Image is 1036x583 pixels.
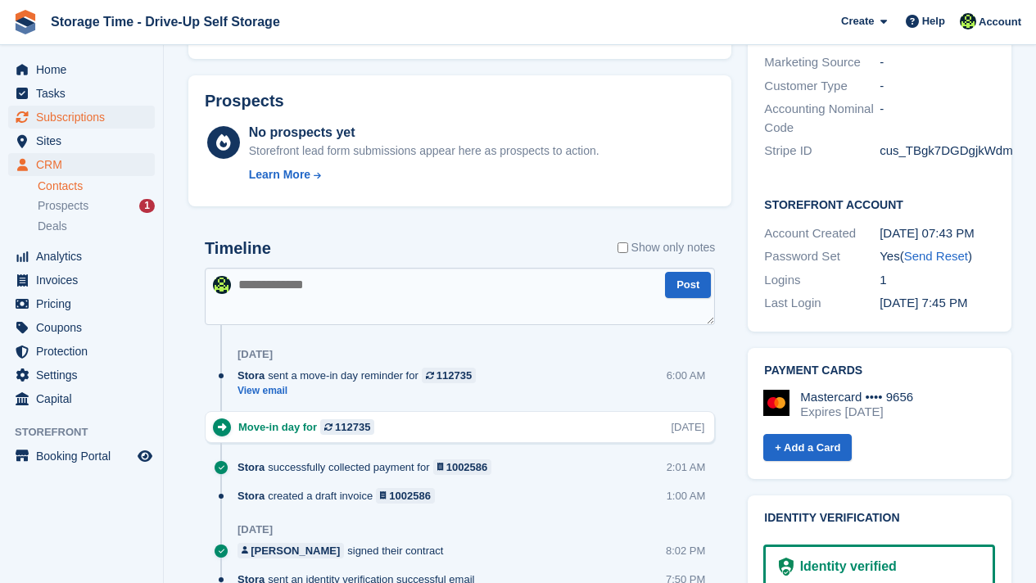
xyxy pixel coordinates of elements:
a: menu [8,445,155,468]
span: Settings [36,364,134,386]
span: Create [841,13,874,29]
h2: Timeline [205,239,271,258]
label: Show only notes [618,239,716,256]
div: created a draft invoice [238,488,443,504]
input: Show only notes [618,239,628,256]
a: + Add a Card [763,434,852,461]
div: signed their contract [238,543,451,558]
a: 1002586 [376,488,435,504]
h2: Identity verification [764,512,995,525]
span: Invoices [36,269,134,291]
a: menu [8,269,155,291]
a: Prospects 1 [38,197,155,215]
div: 6:00 AM [667,368,706,383]
a: 1002586 [433,459,492,475]
img: stora-icon-8386f47178a22dfd0bd8f6a31ec36ba5ce8667c1dd55bd0f319d3a0aa187defe.svg [13,10,38,34]
span: ( ) [900,249,972,263]
div: No prospects yet [249,123,599,142]
span: Coupons [36,316,134,339]
div: Storefront lead form submissions appear here as prospects to action. [249,142,599,160]
button: Post [665,272,711,299]
span: Stora [238,368,265,383]
div: 8:02 PM [666,543,705,558]
div: - [880,100,995,137]
span: Prospects [38,198,88,214]
a: Send Reset [904,249,968,263]
a: 112735 [320,419,374,435]
span: Stora [238,488,265,504]
div: Accounting Nominal Code [764,100,880,137]
div: 2:01 AM [667,459,706,475]
div: 1002586 [389,488,431,504]
div: [PERSON_NAME] [251,543,340,558]
span: Subscriptions [36,106,134,129]
div: 112735 [437,368,472,383]
a: menu [8,292,155,315]
span: Deals [38,219,67,234]
a: menu [8,153,155,176]
div: 1002586 [446,459,488,475]
a: [PERSON_NAME] [238,543,344,558]
a: View email [238,384,484,398]
a: menu [8,58,155,81]
a: menu [8,129,155,152]
span: Home [36,58,134,81]
div: - [880,77,995,96]
a: Deals [38,218,155,235]
h2: Storefront Account [764,196,995,212]
div: Yes [880,247,995,266]
a: menu [8,316,155,339]
div: [DATE] [238,348,273,361]
span: Pricing [36,292,134,315]
span: Tasks [36,82,134,105]
span: Storefront [15,424,163,441]
a: Preview store [135,446,155,466]
a: Storage Time - Drive-Up Self Storage [44,8,287,35]
div: Identity verified [794,557,897,576]
img: Laaibah Sarwar [213,276,231,294]
div: Move-in day for [238,419,382,435]
div: - [880,53,995,72]
div: cus_TBgk7DGDgjkWdm [880,142,995,160]
div: Last Login [764,294,880,313]
img: Identity Verification Ready [779,558,793,576]
a: menu [8,245,155,268]
div: Logins [764,271,880,290]
div: Password Set [764,247,880,266]
span: Booking Portal [36,445,134,468]
span: CRM [36,153,134,176]
div: Account Created [764,224,880,243]
a: Learn More [249,166,599,183]
div: successfully collected payment for [238,459,500,475]
div: [DATE] 07:43 PM [880,224,995,243]
span: Protection [36,340,134,363]
a: menu [8,364,155,386]
span: Help [922,13,945,29]
div: sent a move-in day reminder for [238,368,484,383]
time: 2025-10-06 18:45:45 UTC [880,296,967,310]
a: menu [8,340,155,363]
a: menu [8,387,155,410]
img: Mastercard Logo [763,390,789,416]
h2: Prospects [205,92,284,111]
div: Learn More [249,166,310,183]
span: Stora [238,459,265,475]
span: Analytics [36,245,134,268]
div: Expires [DATE] [800,404,913,419]
span: Capital [36,387,134,410]
div: Marketing Source [764,53,880,72]
span: Account [979,14,1021,30]
div: 1:00 AM [667,488,706,504]
div: 112735 [335,419,370,435]
div: [DATE] [671,419,704,435]
a: 112735 [422,368,476,383]
div: [DATE] [238,523,273,536]
div: Mastercard •••• 9656 [800,390,913,404]
a: menu [8,106,155,129]
div: 1 [139,199,155,213]
span: Sites [36,129,134,152]
a: menu [8,82,155,105]
div: 1 [880,271,995,290]
div: Customer Type [764,77,880,96]
div: Stripe ID [764,142,880,160]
